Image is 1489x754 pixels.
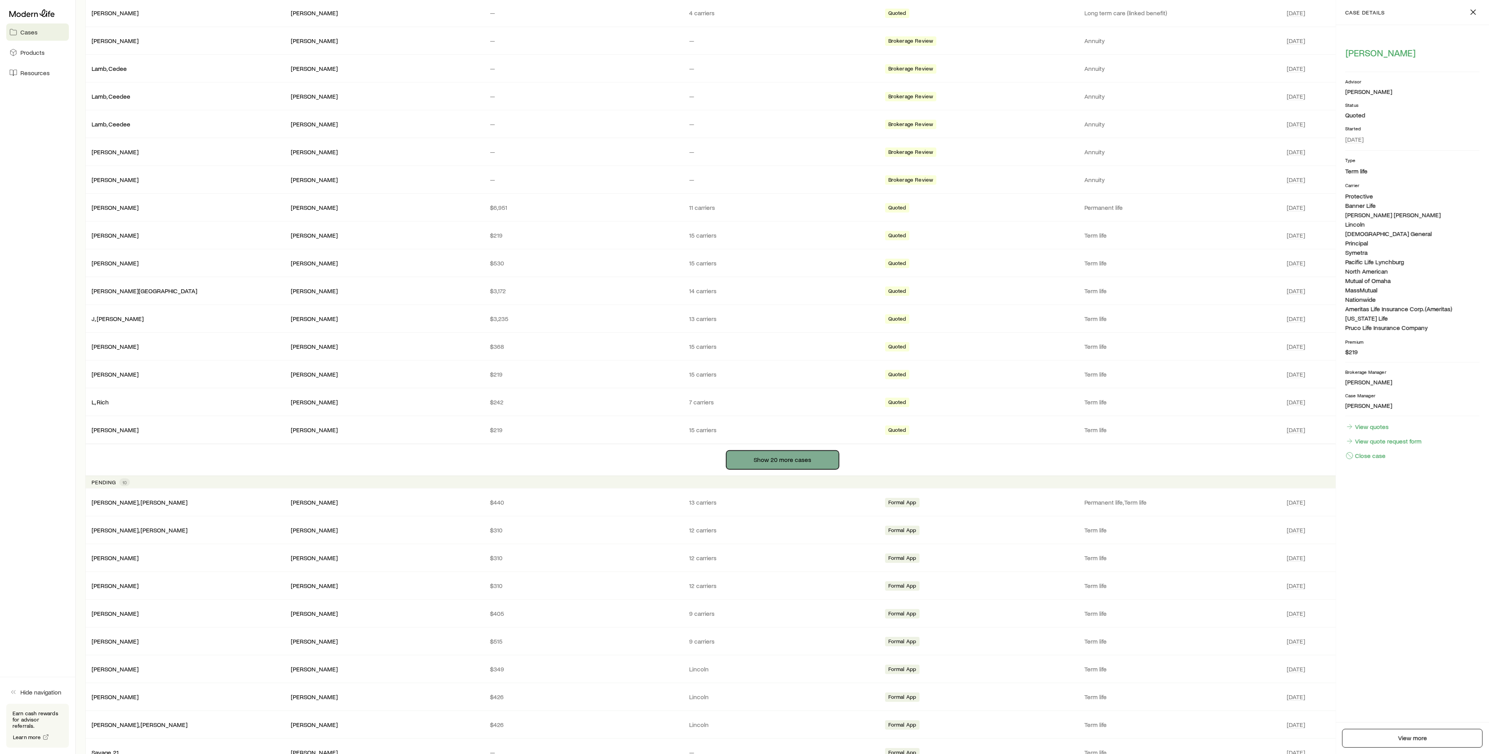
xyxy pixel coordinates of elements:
a: [PERSON_NAME], [PERSON_NAME] [92,526,187,534]
span: [DATE] [1287,259,1305,267]
a: [PERSON_NAME], [PERSON_NAME] [92,498,187,506]
span: [DATE] [1287,526,1305,534]
li: Ameritas Life Insurance Corp. (Ameritas) [1345,304,1480,314]
a: [PERSON_NAME] [92,343,139,350]
div: [PERSON_NAME] [291,526,338,534]
a: [PERSON_NAME] [92,176,139,183]
a: [PERSON_NAME] [92,693,139,700]
p: $3,172 [490,287,677,295]
span: Hide navigation [20,688,61,696]
p: Type [1345,157,1480,163]
p: 4 carriers [689,9,876,17]
p: Started [1345,125,1480,132]
span: [DATE] [1287,665,1305,673]
p: Term life [1084,721,1277,729]
p: Annuity [1084,176,1277,184]
div: [PERSON_NAME] [291,9,338,17]
li: Term life [1345,166,1480,176]
p: $405 [490,610,677,617]
span: [DATE] [1287,370,1305,378]
p: Annuity [1084,65,1277,72]
p: Status [1345,102,1480,108]
p: Term life [1084,370,1277,378]
a: [PERSON_NAME] [92,204,139,211]
div: [PERSON_NAME] [92,610,139,618]
div: [PERSON_NAME] [92,693,139,701]
span: [DATE] [1287,582,1305,590]
p: $242 [490,398,677,406]
p: Term life [1084,231,1277,239]
p: $219 [490,426,677,434]
a: Lamb, Ceedee [92,92,130,100]
span: [DATE] [1287,231,1305,239]
div: [PERSON_NAME] [291,721,338,729]
p: $219 [1345,348,1480,356]
button: Show 20 more cases [726,451,839,469]
button: Close case [1345,451,1386,460]
p: $310 [490,582,677,590]
div: Lamb, Ceedee [92,92,130,101]
li: [DEMOGRAPHIC_DATA] General [1345,229,1480,238]
span: Quoted [888,260,906,268]
p: — [689,120,876,128]
p: $440 [490,498,677,506]
div: [PERSON_NAME] [291,287,338,295]
span: [DATE] [1287,65,1305,72]
span: [DATE] [1287,610,1305,617]
p: 11 carriers [689,204,876,211]
p: Pending [92,479,116,485]
p: 12 carriers [689,554,876,562]
p: Carrier [1345,182,1480,188]
p: $530 [490,259,677,267]
div: [PERSON_NAME] [92,231,139,240]
p: 15 carriers [689,259,876,267]
p: $515 [490,637,677,645]
li: North American [1345,267,1480,276]
p: 13 carriers [689,315,876,323]
li: [PERSON_NAME] [PERSON_NAME] [1345,210,1480,220]
a: Cases [6,23,69,41]
span: [DATE] [1287,37,1305,45]
div: [PERSON_NAME] [291,637,338,646]
p: Annuity [1084,92,1277,100]
div: [PERSON_NAME] [92,582,139,590]
a: [PERSON_NAME] [92,665,139,673]
a: View quotes [1345,422,1389,431]
span: 10 [122,479,127,485]
p: Premium [1345,339,1480,345]
li: Protective [1345,191,1480,201]
div: [PERSON_NAME] [92,259,139,267]
li: MassMutual [1345,285,1480,295]
span: Formal App [888,527,916,535]
div: [PERSON_NAME] [291,426,338,434]
div: [PERSON_NAME] [291,610,338,618]
p: Term life [1084,398,1277,406]
div: [PERSON_NAME] [291,231,338,240]
p: Term life [1084,693,1277,701]
li: [US_STATE] Life [1345,314,1480,323]
a: [PERSON_NAME] [92,9,139,16]
div: Lamb, Cedee [92,65,127,73]
p: 15 carriers [689,343,876,350]
p: 15 carriers [689,231,876,239]
span: Brokerage Review [888,149,933,157]
p: — [490,120,677,128]
p: $6,951 [490,204,677,211]
p: — [689,176,876,184]
div: [PERSON_NAME] [92,554,139,562]
a: View more [1342,729,1483,748]
div: [PERSON_NAME] [291,343,338,351]
li: Symetra [1345,248,1480,257]
p: Lincoln [689,693,876,701]
div: [PERSON_NAME] [291,176,338,184]
span: Cases [20,28,38,36]
a: [PERSON_NAME] [92,610,139,617]
span: [DATE] [1287,9,1305,17]
p: — [689,37,876,45]
span: [DATE] [1345,135,1364,143]
p: 9 carriers [689,610,876,617]
div: [PERSON_NAME] [291,65,338,73]
div: [PERSON_NAME] [92,9,139,17]
a: [PERSON_NAME], [PERSON_NAME] [92,721,187,728]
